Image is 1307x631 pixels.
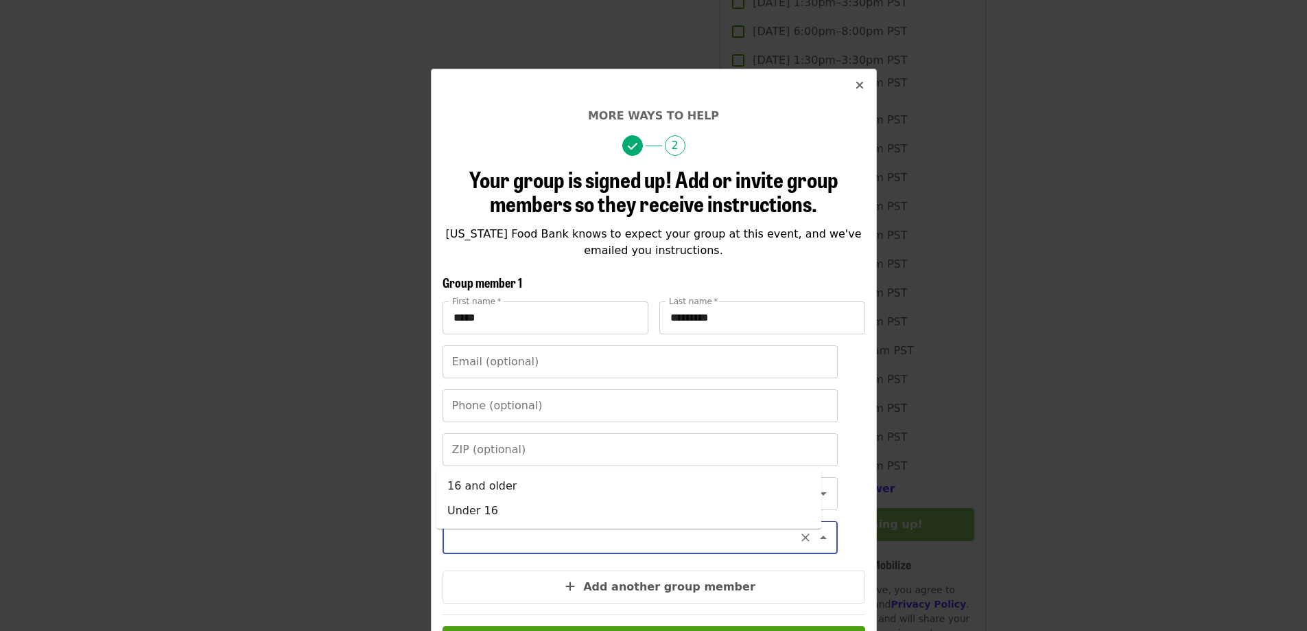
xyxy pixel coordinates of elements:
[443,345,838,378] input: Email (optional)
[443,301,648,334] input: First name
[796,528,815,547] button: Clear
[628,140,637,153] i: check icon
[436,474,821,498] li: 16 and older
[814,528,833,547] button: Close
[669,297,718,306] label: Last name
[814,484,833,503] button: Open
[436,498,821,523] li: Under 16
[659,301,865,334] input: Last name
[443,571,865,604] button: Add another group member
[856,79,864,92] i: times icon
[469,163,838,219] span: Your group is signed up! Add or invite group members so they receive instructions.
[565,580,575,593] i: plus icon
[443,433,838,466] input: ZIP (optional)
[665,135,685,156] span: 2
[452,297,502,306] label: First name
[583,580,755,593] span: Add another group member
[445,227,861,257] span: [US_STATE] Food Bank knows to expect your group at this event, and we've emailed you instructions.
[443,389,838,422] input: Phone (optional)
[588,109,719,122] span: More ways to help
[443,273,522,291] span: Group member 1
[843,69,876,102] button: Close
